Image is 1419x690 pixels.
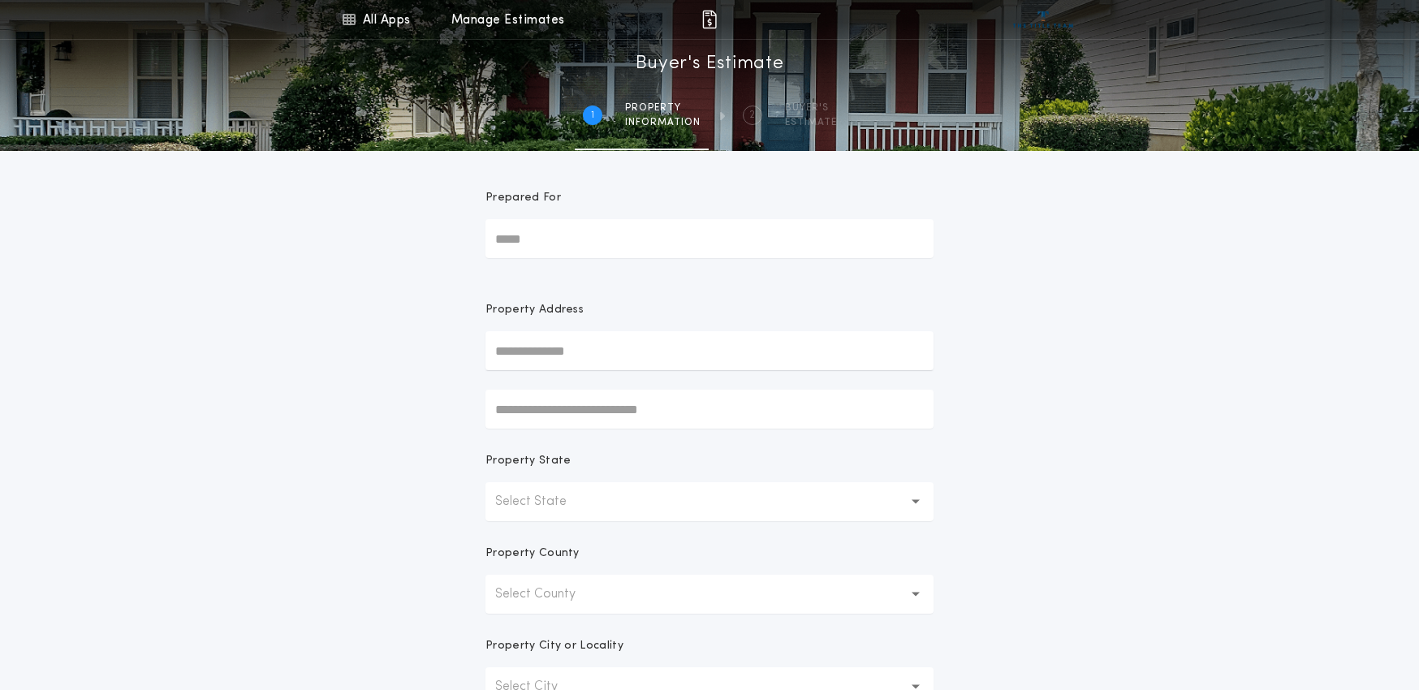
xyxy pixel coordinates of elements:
[485,546,580,562] p: Property County
[485,453,571,469] p: Property State
[485,190,561,206] p: Prepared For
[591,109,594,122] h2: 1
[749,109,755,122] h2: 2
[785,101,837,114] span: BUYER'S
[485,638,623,654] p: Property City or Locality
[485,482,934,521] button: Select State
[636,51,784,77] h1: Buyer's Estimate
[625,116,701,129] span: information
[485,219,934,258] input: Prepared For
[785,116,837,129] span: ESTIMATE
[485,575,934,614] button: Select County
[700,10,719,29] img: img
[1013,11,1074,28] img: vs-icon
[485,302,934,318] p: Property Address
[625,101,701,114] span: Property
[495,584,602,604] p: Select County
[495,492,593,511] p: Select State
